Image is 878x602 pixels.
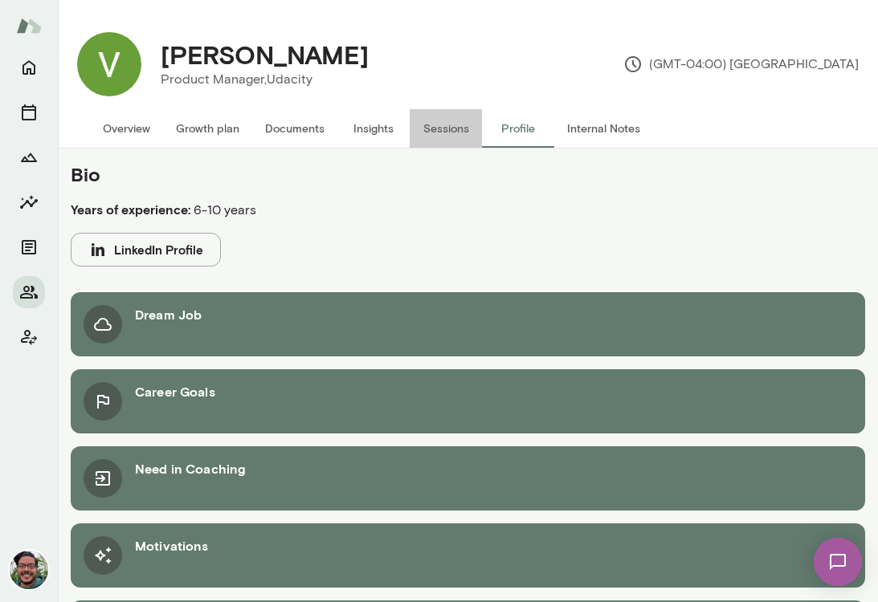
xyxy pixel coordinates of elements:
img: Varnit Grewal [77,32,141,96]
button: Insights [337,109,410,148]
h6: Career Goals [135,382,215,401]
p: (GMT-04:00) [GEOGRAPHIC_DATA] [623,55,859,74]
button: Sessions [13,96,45,128]
button: Profile [482,109,554,148]
button: Sessions [410,109,482,148]
button: LinkedIn Profile [71,233,221,266]
h6: Need in Coaching [135,459,246,478]
button: Documents [13,231,45,263]
button: Growth Plan [13,141,45,173]
button: Home [13,51,45,83]
button: Documents [252,109,337,148]
p: 6-10 years [71,200,611,220]
button: Overview [90,109,163,148]
button: Members [13,276,45,308]
h6: Motivations [135,536,209,555]
h4: [PERSON_NAME] [161,39,369,70]
h6: Dream Job [135,305,202,324]
p: Product Manager, Udacity [161,70,369,89]
b: Years of experience: [71,201,190,217]
button: Client app [13,321,45,353]
img: Mento [16,10,42,41]
button: Internal Notes [554,109,653,148]
h5: Bio [71,161,611,187]
button: Insights [13,186,45,218]
img: Mike Valdez Landeros [10,551,48,589]
button: Growth plan [163,109,252,148]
